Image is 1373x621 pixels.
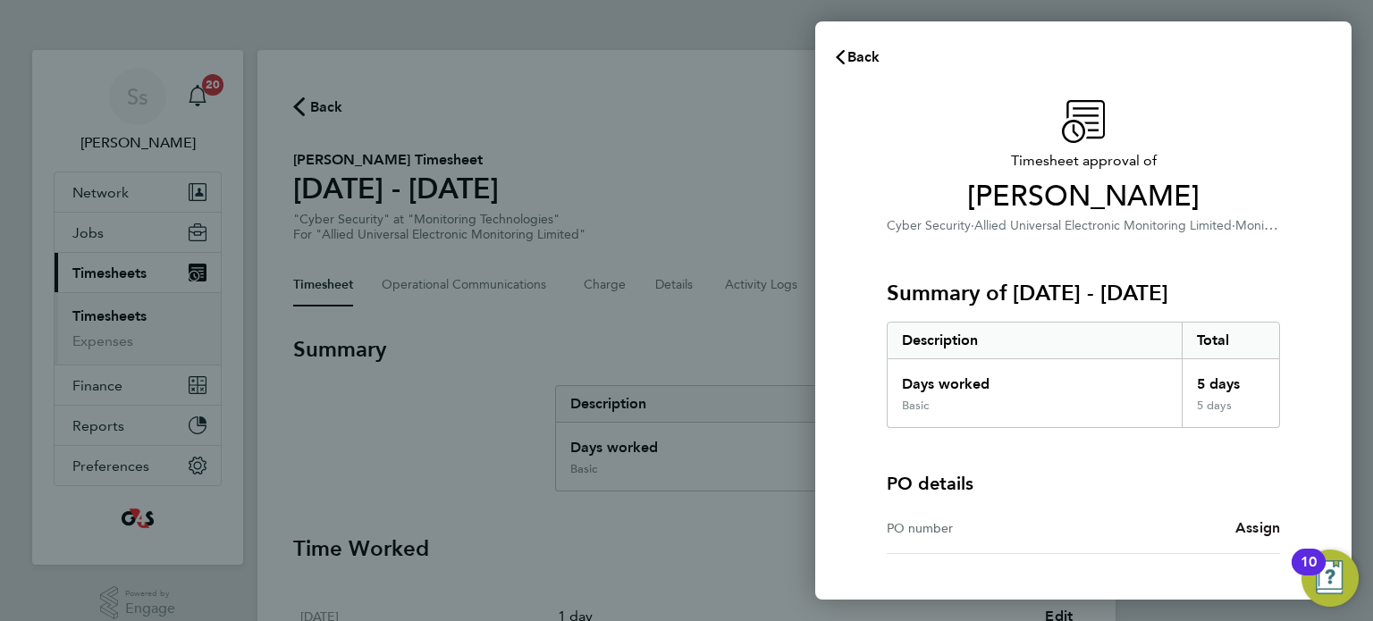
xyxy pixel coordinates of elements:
a: Assign [1235,517,1280,539]
span: Cyber Security [887,218,971,233]
span: · [1232,218,1235,233]
span: Assign [1235,519,1280,536]
div: Description [888,323,1182,358]
div: Summary of 15 - 21 Sep 2025 [887,322,1280,428]
span: · [971,218,974,233]
div: PO number [887,517,1083,539]
div: 5 days [1182,359,1280,399]
h3: Summary of [DATE] - [DATE] [887,279,1280,307]
div: Total [1182,323,1280,358]
span: [PERSON_NAME] [887,179,1280,214]
button: Back [815,39,898,75]
span: Timesheet approval of [887,150,1280,172]
h4: PO details [887,471,973,496]
button: Open Resource Center, 10 new notifications [1301,550,1359,607]
div: 10 [1301,562,1317,585]
span: Allied Universal Electronic Monitoring Limited [974,218,1232,233]
div: 5 days [1182,399,1280,427]
div: Basic [902,399,929,413]
div: Days worked [888,359,1182,399]
span: Back [847,48,880,65]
